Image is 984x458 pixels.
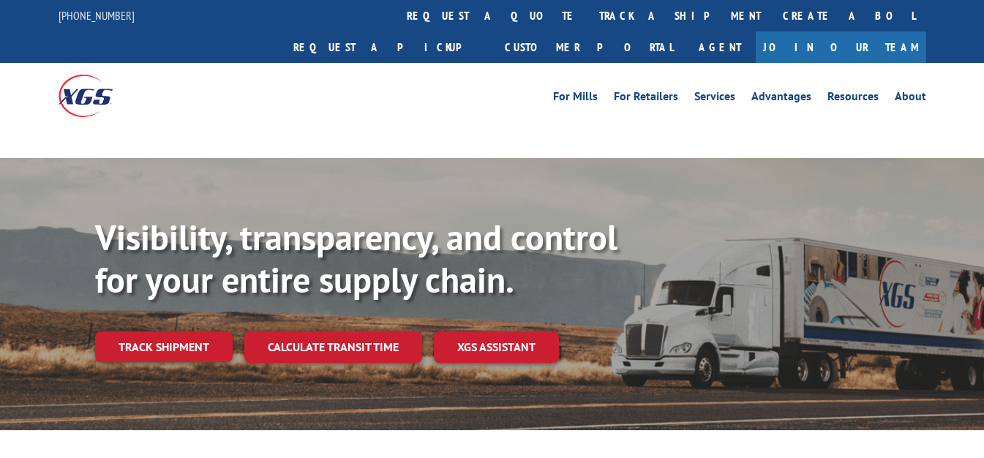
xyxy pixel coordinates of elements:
a: Track shipment [95,331,233,362]
a: Agent [684,31,756,63]
a: About [895,91,926,107]
b: Visibility, transparency, and control for your entire supply chain. [95,214,617,302]
a: Services [694,91,735,107]
a: Customer Portal [494,31,684,63]
a: Advantages [751,91,811,107]
a: [PHONE_NUMBER] [59,8,135,23]
a: Calculate transit time [244,331,422,363]
a: Resources [827,91,879,107]
a: For Mills [553,91,598,107]
a: Request a pickup [282,31,494,63]
a: XGS ASSISTANT [434,331,559,363]
a: For Retailers [614,91,678,107]
a: Join Our Team [756,31,926,63]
